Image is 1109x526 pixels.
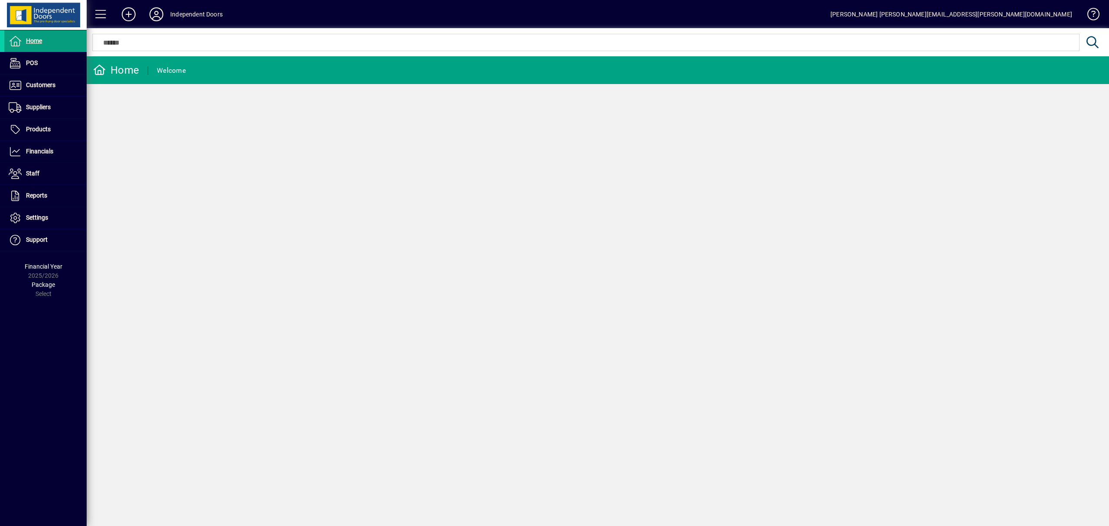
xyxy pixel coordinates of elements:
[830,7,1072,21] div: [PERSON_NAME] [PERSON_NAME][EMAIL_ADDRESS][PERSON_NAME][DOMAIN_NAME]
[93,63,139,77] div: Home
[170,7,223,21] div: Independent Doors
[26,170,39,177] span: Staff
[4,185,87,207] a: Reports
[1081,2,1098,30] a: Knowledge Base
[26,192,47,199] span: Reports
[4,52,87,74] a: POS
[4,141,87,162] a: Financials
[26,126,51,133] span: Products
[143,6,170,22] button: Profile
[4,119,87,140] a: Products
[26,81,55,88] span: Customers
[4,207,87,229] a: Settings
[157,64,186,78] div: Welcome
[26,37,42,44] span: Home
[26,236,48,243] span: Support
[4,163,87,185] a: Staff
[26,214,48,221] span: Settings
[4,75,87,96] a: Customers
[26,148,53,155] span: Financials
[26,59,38,66] span: POS
[32,281,55,288] span: Package
[25,263,62,270] span: Financial Year
[4,97,87,118] a: Suppliers
[115,6,143,22] button: Add
[26,104,51,110] span: Suppliers
[4,229,87,251] a: Support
